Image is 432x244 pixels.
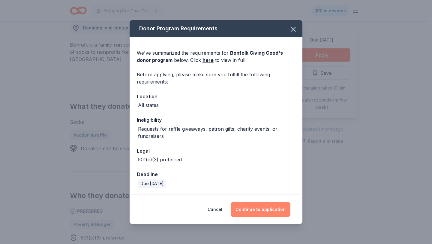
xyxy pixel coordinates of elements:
[138,156,182,163] div: 501(c)(3) preferred
[137,116,295,124] div: Ineligibility
[138,102,159,109] div: All states
[202,56,214,64] a: here
[137,93,295,100] div: Location
[130,20,302,37] div: Donor Program Requirements
[137,71,295,85] div: Before applying, please make sure you fulfill the following requirements:
[137,170,295,178] div: Deadline
[138,179,166,188] div: Due [DATE]
[138,125,295,140] div: Requests for raffle giveaways, patron gifts, charity events, or fundraisers
[137,49,295,64] div: We've summarized the requirements for below. Click to view in full.
[208,202,222,217] button: Cancel
[137,147,295,155] div: Legal
[231,202,290,217] button: Continue to application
